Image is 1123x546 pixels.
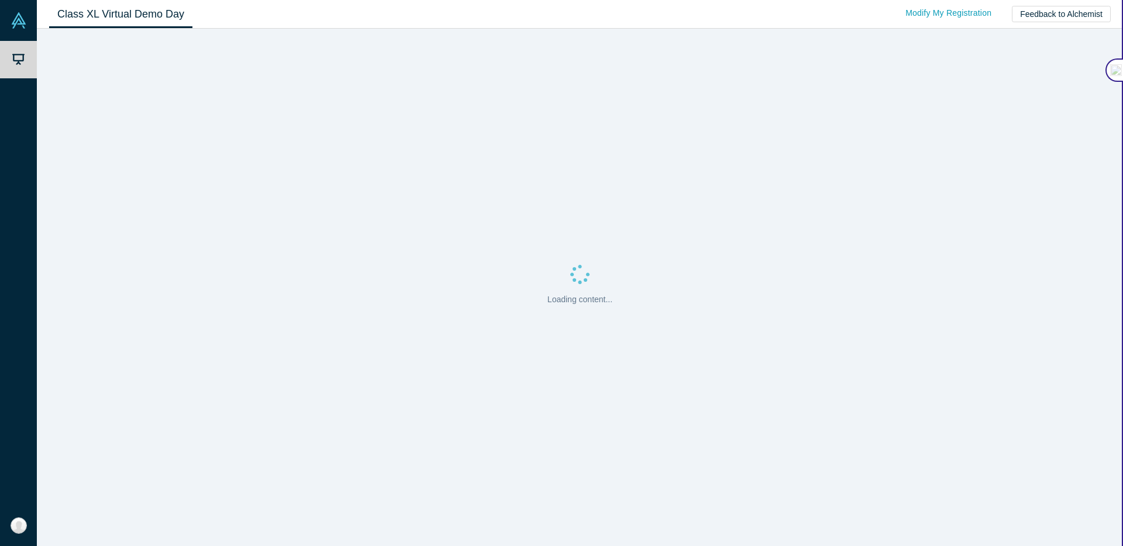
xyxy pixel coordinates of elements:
[49,1,192,28] a: Class XL Virtual Demo Day
[11,12,27,29] img: Alchemist Vault Logo
[547,293,612,306] p: Loading content...
[893,3,1004,23] a: Modify My Registration
[11,517,27,534] img: Carlos Perez-Pla [Plug and Play]'s Account
[1012,6,1111,22] button: Feedback to Alchemist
